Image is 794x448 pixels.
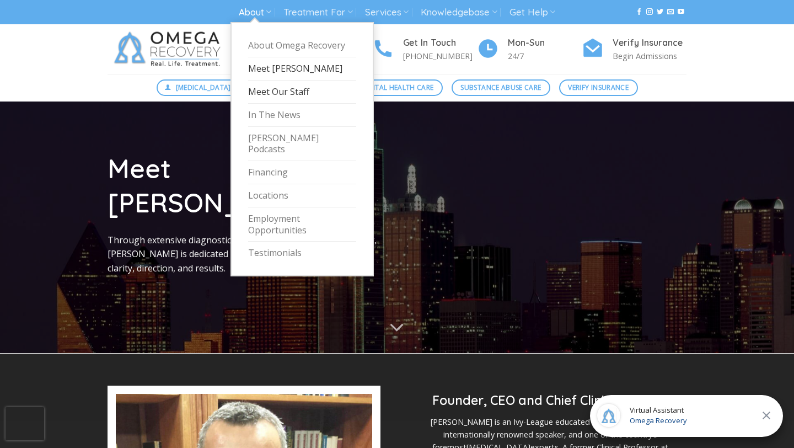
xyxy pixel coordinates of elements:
[248,81,356,104] a: Meet Our Staff
[248,184,356,207] a: Locations
[582,36,686,63] a: Verify Insurance Begin Admissions
[613,36,686,50] h4: Verify Insurance
[613,50,686,62] p: Begin Admissions
[508,36,582,50] h4: Mon-Sun
[248,104,356,127] a: In The News
[421,2,497,23] a: Knowledgebase
[108,233,389,276] p: Through extensive diagnostic evaluations and holistic treatment, [PERSON_NAME] is dedicated to en...
[403,50,477,62] p: [PHONE_NUMBER]
[248,127,356,162] a: [PERSON_NAME] Podcasts
[239,2,271,23] a: About
[414,392,686,409] h2: Founder, CEO and Chief Clinical Officer
[248,34,356,57] a: About Omega Recovery
[460,82,541,93] span: Substance Abuse Care
[403,36,477,50] h4: Get In Touch
[568,82,629,93] span: Verify Insurance
[176,82,231,93] span: [MEDICAL_DATA]
[283,2,352,23] a: Treatment For
[108,24,232,74] img: Omega Recovery
[636,8,642,16] a: Follow on Facebook
[667,8,674,16] a: Send us an email
[657,8,663,16] a: Follow on Twitter
[248,207,356,242] a: Employment Opportunities
[376,314,418,343] button: Scroll for more
[365,2,409,23] a: Services
[361,82,433,93] span: Mental Health Care
[248,161,356,184] a: Financing
[372,36,477,63] a: Get In Touch [PHONE_NUMBER]
[509,2,555,23] a: Get Help
[508,50,582,62] p: 24/7
[452,79,550,96] a: Substance Abuse Care
[646,8,653,16] a: Follow on Instagram
[108,151,389,220] h1: Meet [PERSON_NAME]
[352,79,443,96] a: Mental Health Care
[157,79,240,96] a: [MEDICAL_DATA]
[248,242,356,264] a: Testimonials
[248,57,356,81] a: Meet [PERSON_NAME]
[559,79,638,96] a: Verify Insurance
[678,8,684,16] a: Follow on YouTube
